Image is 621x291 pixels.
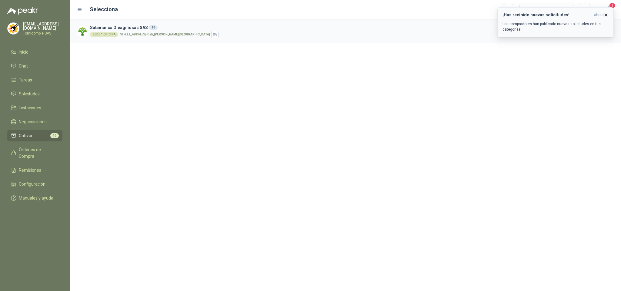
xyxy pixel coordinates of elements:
[23,22,62,30] p: [EMAIL_ADDRESS][DOMAIN_NAME]
[19,91,40,97] span: Solicitudes
[19,146,57,160] span: Órdenes de Compra
[497,7,614,37] button: ¡Has recibido nuevas solicitudes!ahora Los compradores han publicado nuevas solicitudes en tus ca...
[149,25,158,30] div: 10
[7,144,62,162] a: Órdenes de Compra
[594,12,604,18] span: ahora
[7,102,62,114] a: Licitaciones
[50,133,59,138] span: 10
[502,21,609,32] p: Los compradores han publicado nuevas solicitudes en tus categorías.
[19,77,32,83] span: Tareas
[7,7,38,15] img: Logo peakr
[7,88,62,100] a: Solicitudes
[19,49,28,55] span: Inicio
[609,3,616,8] span: 1
[19,63,28,69] span: Chat
[7,46,62,58] a: Inicio
[90,32,118,37] div: SEDE 1 OFICINA
[77,26,88,37] img: Company Logo
[7,164,62,176] a: Remisiones
[19,181,45,187] span: Configuración
[19,118,47,125] span: Negociaciones
[8,23,19,34] img: Company Logo
[603,4,614,15] button: 1
[147,33,210,36] strong: Cali , [PERSON_NAME][GEOGRAPHIC_DATA]
[90,24,569,31] h3: Salamanca Oleaginosas SAS
[19,104,41,111] span: Licitaciones
[502,12,592,18] h3: ¡Has recibido nuevas solicitudes!
[7,74,62,86] a: Tareas
[7,192,62,204] a: Manuales y ayuda
[23,31,62,35] p: Tornicomple SAS
[19,167,41,174] span: Remisiones
[119,33,210,36] p: [STREET_ADDRESS] -
[19,195,53,201] span: Manuales y ayuda
[7,116,62,127] a: Negociaciones
[519,4,574,16] button: Cargar cotizaciones
[90,5,118,14] h2: Selecciona
[19,132,33,139] span: Cotizar
[7,60,62,72] a: Chat
[7,130,62,141] a: Cotizar10
[7,178,62,190] a: Configuración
